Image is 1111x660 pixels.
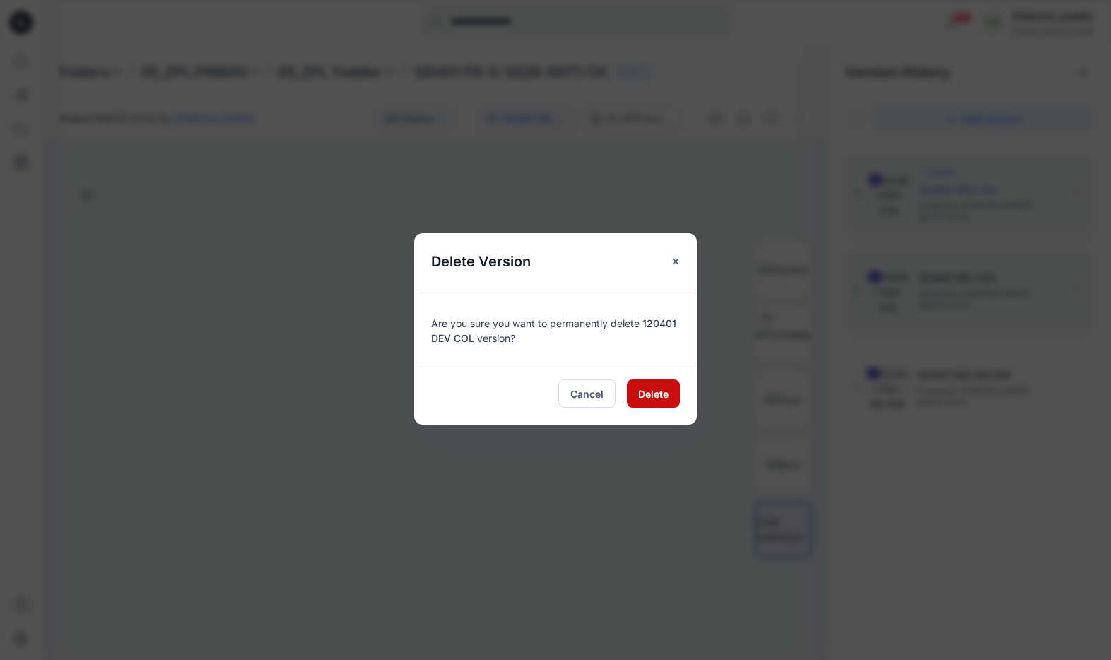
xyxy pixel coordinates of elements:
button: Close [663,249,688,274]
button: Cancel [558,379,616,408]
span: Cancel [570,387,604,401]
span: 120401 DEV COL [431,317,676,344]
div: Are you sure you want to permanently delete version? [431,307,680,346]
button: Delete [627,379,680,408]
h5: Delete Version [414,233,548,290]
span: Delete [638,387,669,401]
